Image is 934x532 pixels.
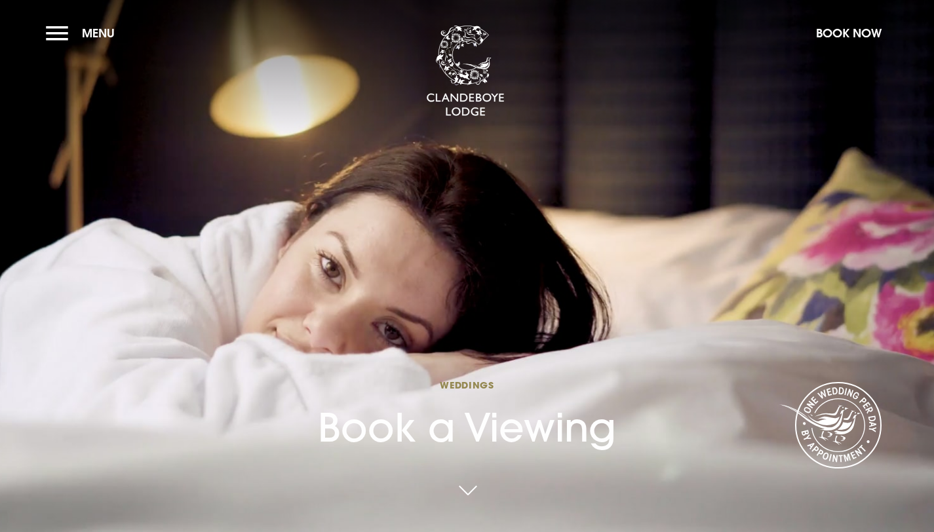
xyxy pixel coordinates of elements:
[46,19,121,47] button: Menu
[426,26,505,117] img: Clandeboye Lodge
[318,379,616,451] h1: Book a Viewing
[318,379,616,391] span: Weddings
[82,26,115,41] span: Menu
[809,19,888,47] button: Book Now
